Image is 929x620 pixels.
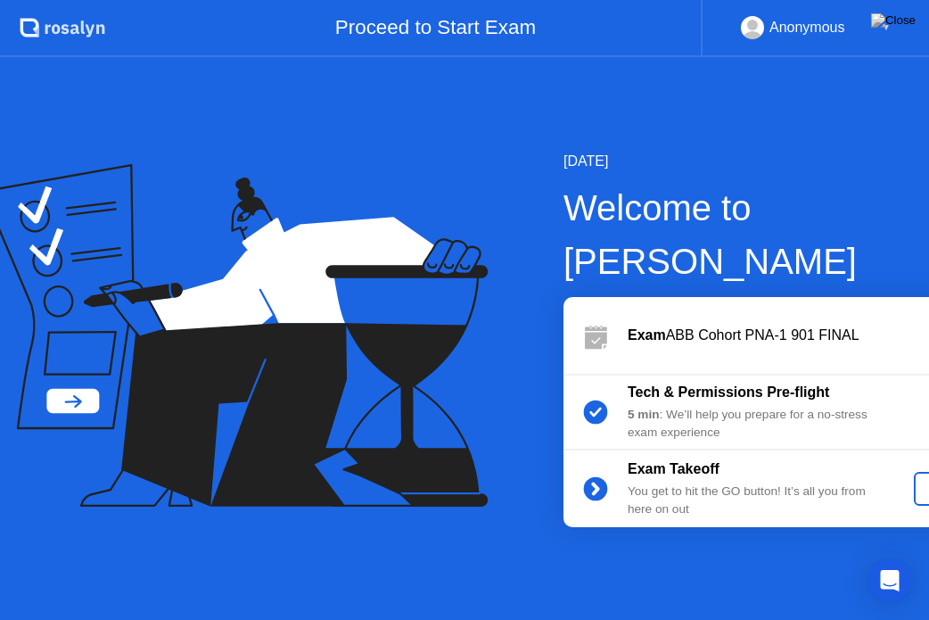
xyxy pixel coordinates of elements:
div: You get to hit the GO button! It’s all you from here on out [628,483,884,519]
b: 5 min [628,408,660,421]
div: : We’ll help you prepare for a no-stress exam experience [628,406,884,442]
b: Exam [628,327,666,343]
b: Exam Takeoff [628,461,719,476]
div: Open Intercom Messenger [868,559,911,602]
div: Anonymous [769,16,845,39]
img: Close [871,13,916,28]
b: Tech & Permissions Pre-flight [628,384,829,400]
